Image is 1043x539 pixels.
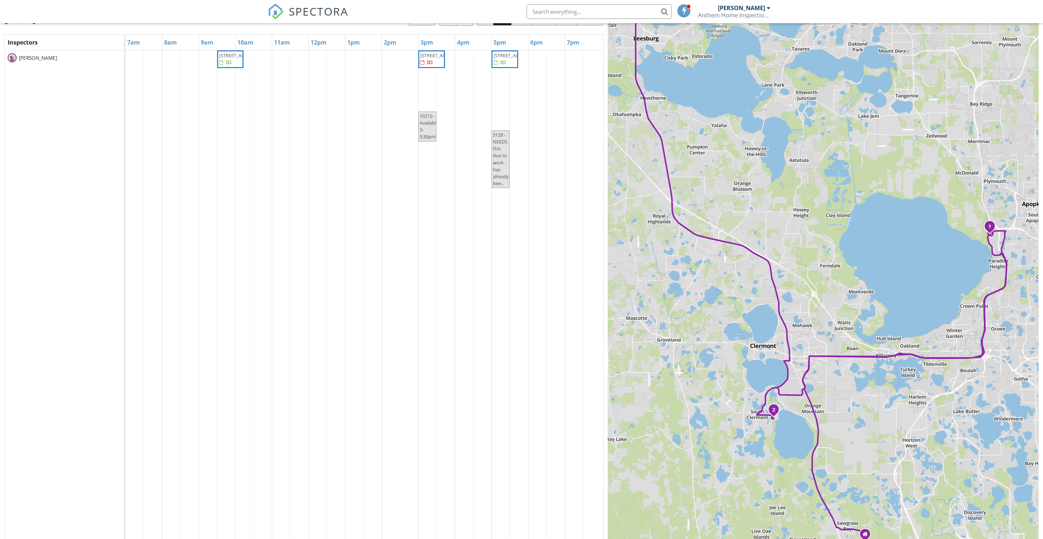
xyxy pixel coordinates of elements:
img: The Best Home Inspection Software - Spectora [268,4,284,20]
span: [STREET_ADDRESS] [494,52,534,59]
a: 8am [162,37,179,48]
a: 10am [236,37,255,48]
span: 5128 - NEEDS this due to work - has already bee... [493,131,508,187]
a: SPECTORA [268,10,348,25]
div: Anthem Home Inspections [698,12,770,19]
div: 10212 Northglen Dr, Clermont, FL 34711 [774,409,778,414]
span: [STREET_ADDRESS] [420,52,461,59]
i: 2 [772,408,775,413]
div: [PERSON_NAME] [718,4,765,12]
a: 5pm [492,37,508,48]
span: [STREET_ADDRESS] [219,52,260,59]
a: 7pm [565,37,581,48]
a: 3pm [419,37,435,48]
span: SPECTORA [289,4,348,19]
input: Search everything... [527,4,672,19]
div: 17393 Painted Leaf Way, Clermont FL 34714 [865,534,869,538]
a: 4pm [455,37,471,48]
a: 7am [125,37,142,48]
a: 11am [272,37,292,48]
a: 2pm [382,37,398,48]
span: Inspectors [8,38,38,46]
a: 12pm [309,37,328,48]
div: 2313 Panoramic Circle, Apopka, FL 32703 [990,226,994,230]
i: 1 [988,224,991,229]
span: [PERSON_NAME] [17,54,58,62]
a: 6pm [528,37,545,48]
a: 1pm [345,37,362,48]
a: 9am [199,37,215,48]
img: screenshot_20240905_at_11.43.40pm.png [8,53,17,62]
span: 10212- Available 3-5:30pm [420,113,439,140]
